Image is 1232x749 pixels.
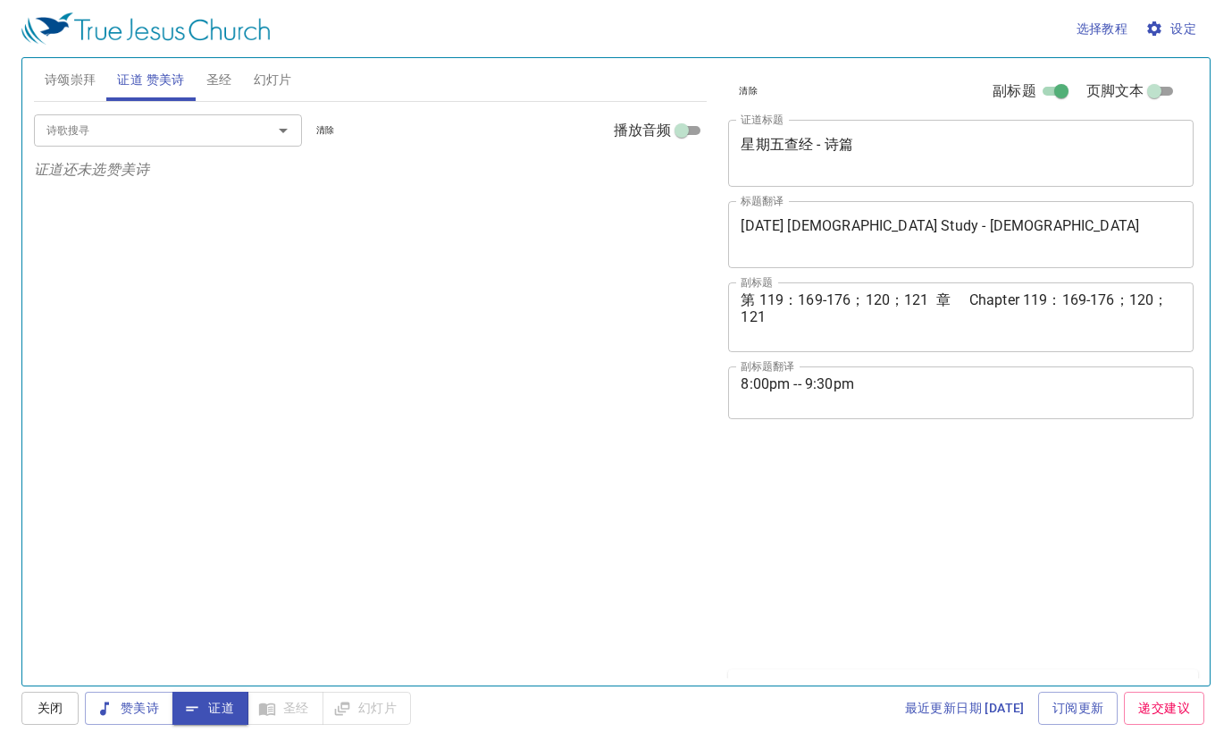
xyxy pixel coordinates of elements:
[34,161,149,178] i: 证道还未选赞美诗
[172,692,248,725] button: 证道
[1038,692,1119,725] a: 订阅更新
[99,697,159,720] span: 赞美诗
[614,120,672,141] span: 播放音频
[1086,80,1144,102] span: 页脚文本
[306,120,346,141] button: 清除
[117,69,184,91] span: 证道 赞美诗
[21,13,270,45] img: True Jesus Church
[316,122,335,139] span: 清除
[905,697,1025,720] span: 最近更新日期 [DATE]
[741,217,1181,251] textarea: [DATE] [DEMOGRAPHIC_DATA] Study - [DEMOGRAPHIC_DATA]
[898,692,1032,725] a: 最近更新日期 [DATE]
[36,697,64,720] span: 关闭
[254,69,292,91] span: 幻灯片
[721,438,1102,662] iframe: from-child
[85,692,173,725] button: 赞美诗
[739,83,758,99] span: 清除
[741,136,1181,170] textarea: 星期五查经 - 诗篇
[271,118,296,143] button: Open
[1138,697,1190,720] span: 递交建议
[187,697,234,720] span: 证道
[741,291,1181,342] textarea: 第 119：169-176；120；121 章 Chapter 119：169-176；120；121
[206,69,232,91] span: 圣经
[1069,13,1136,46] button: 选择教程
[993,80,1035,102] span: 副标题
[1149,18,1196,40] span: 设定
[1142,13,1203,46] button: 设定
[45,69,96,91] span: 诗颂崇拜
[1124,692,1204,725] a: 递交建议
[1077,18,1128,40] span: 选择教程
[728,80,768,102] button: 清除
[21,692,79,725] button: 关闭
[741,375,1181,409] textarea: 8:00pm -- 9:30pm
[1052,697,1104,720] span: 订阅更新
